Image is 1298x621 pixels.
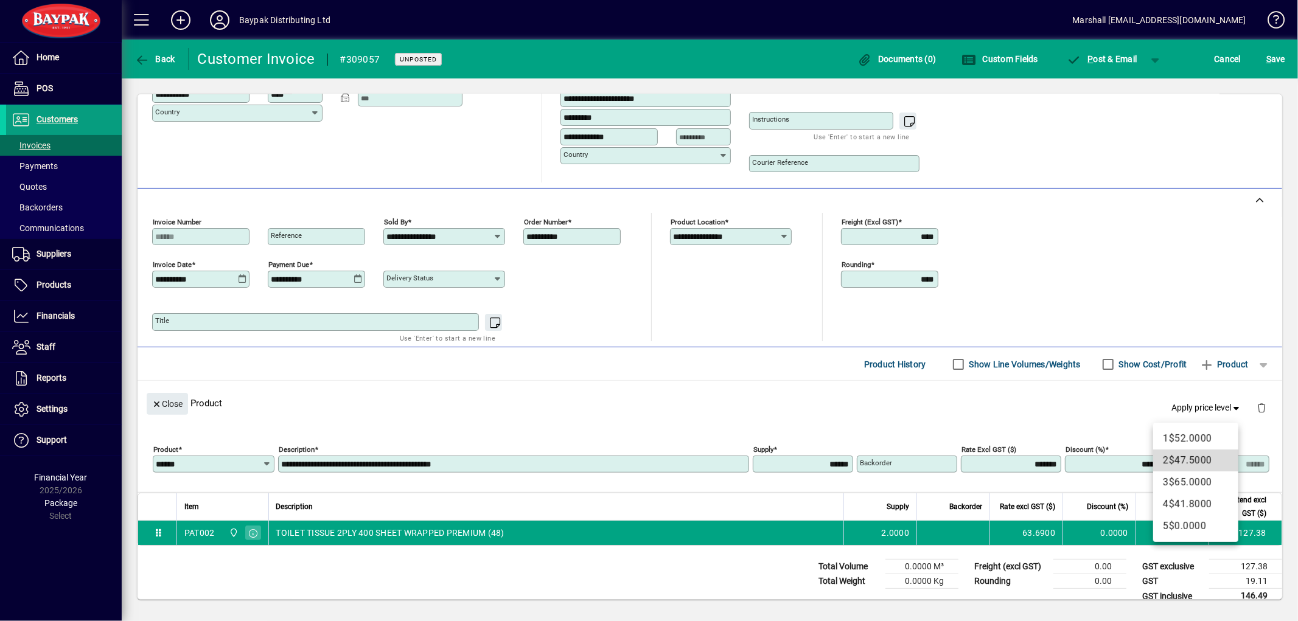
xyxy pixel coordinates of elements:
span: 3 [1163,476,1169,488]
span: 4 [1163,498,1169,510]
span: 2 [1163,454,1169,466]
span: 1 [1163,432,1169,444]
span: $47.5000 [1168,454,1212,466]
span: $0.0000 [1168,520,1206,532]
span: 5 [1163,520,1169,532]
span: $52.0000 [1168,432,1212,444]
span: $41.8000 [1168,498,1212,510]
span: $65.0000 [1168,476,1212,488]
